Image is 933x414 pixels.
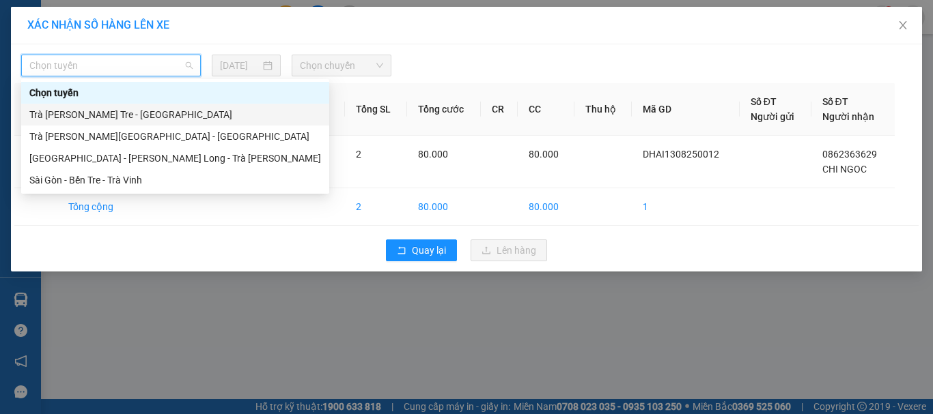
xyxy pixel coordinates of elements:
[345,83,407,136] th: Tổng SL
[632,188,739,226] td: 1
[418,149,448,160] span: 80.000
[822,96,848,107] span: Số ĐT
[345,188,407,226] td: 2
[29,173,321,188] div: Sài Gòn - Bến Tre - Trà Vinh
[57,188,130,226] td: Tổng cộng
[643,149,719,160] span: DHAI1308250012
[27,18,169,31] span: XÁC NHẬN SỐ HÀNG LÊN XE
[822,164,867,175] span: CHI NGOC
[21,82,329,104] div: Chọn tuyến
[21,169,329,191] div: Sài Gòn - Bến Tre - Trà Vinh
[407,83,481,136] th: Tổng cước
[21,125,329,147] div: Trà Vinh - Vĩnh Long - Sài Gòn
[574,83,632,136] th: Thu hộ
[397,246,406,256] span: rollback
[481,83,518,136] th: CR
[529,149,559,160] span: 80.000
[29,55,193,76] span: Chọn tuyến
[29,129,321,144] div: Trà [PERSON_NAME][GEOGRAPHIC_DATA] - [GEOGRAPHIC_DATA]
[518,188,574,226] td: 80.000
[29,85,321,100] div: Chọn tuyến
[29,151,321,166] div: [GEOGRAPHIC_DATA] - [PERSON_NAME] Long - Trà [PERSON_NAME]
[518,83,574,136] th: CC
[822,111,874,122] span: Người nhận
[300,55,384,76] span: Chọn chuyến
[412,243,446,258] span: Quay lại
[14,136,57,188] td: 1
[897,20,908,31] span: close
[884,7,922,45] button: Close
[632,83,739,136] th: Mã GD
[751,111,794,122] span: Người gửi
[220,58,260,73] input: 13/08/2025
[386,239,457,261] button: rollbackQuay lại
[407,188,481,226] td: 80.000
[21,104,329,125] div: Trà Vinh - Bến Tre - Sài Gòn
[471,239,547,261] button: uploadLên hàng
[356,149,361,160] span: 2
[21,147,329,169] div: Sài Gòn - Vĩnh Long - Trà Vinh
[822,149,877,160] span: 0862363629
[14,83,57,136] th: STT
[29,107,321,122] div: Trà [PERSON_NAME] Tre - [GEOGRAPHIC_DATA]
[751,96,777,107] span: Số ĐT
